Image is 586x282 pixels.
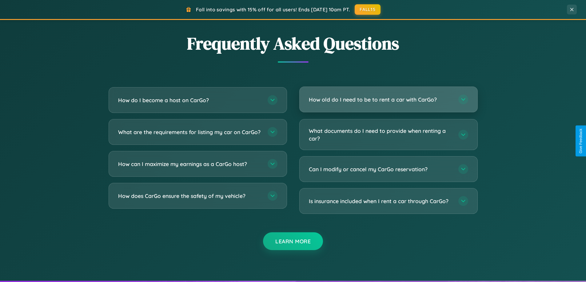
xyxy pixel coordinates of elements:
h3: What documents do I need to provide when renting a car? [309,127,452,142]
iframe: Intercom live chat [6,261,21,276]
h2: Frequently Asked Questions [109,32,478,55]
h3: How does CarGo ensure the safety of my vehicle? [118,192,261,200]
h3: How do I become a host on CarGo? [118,96,261,104]
div: Give Feedback [579,129,583,153]
h3: What are the requirements for listing my car on CarGo? [118,128,261,136]
button: Learn More [263,232,323,250]
h3: How old do I need to be to rent a car with CarGo? [309,96,452,103]
h3: How can I maximize my earnings as a CarGo host? [118,160,261,168]
h3: Can I modify or cancel my CarGo reservation? [309,165,452,173]
button: FALL15 [355,4,381,15]
span: Fall into savings with 15% off for all users! Ends [DATE] 10am PT. [196,6,350,13]
h3: Is insurance included when I rent a car through CarGo? [309,197,452,205]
